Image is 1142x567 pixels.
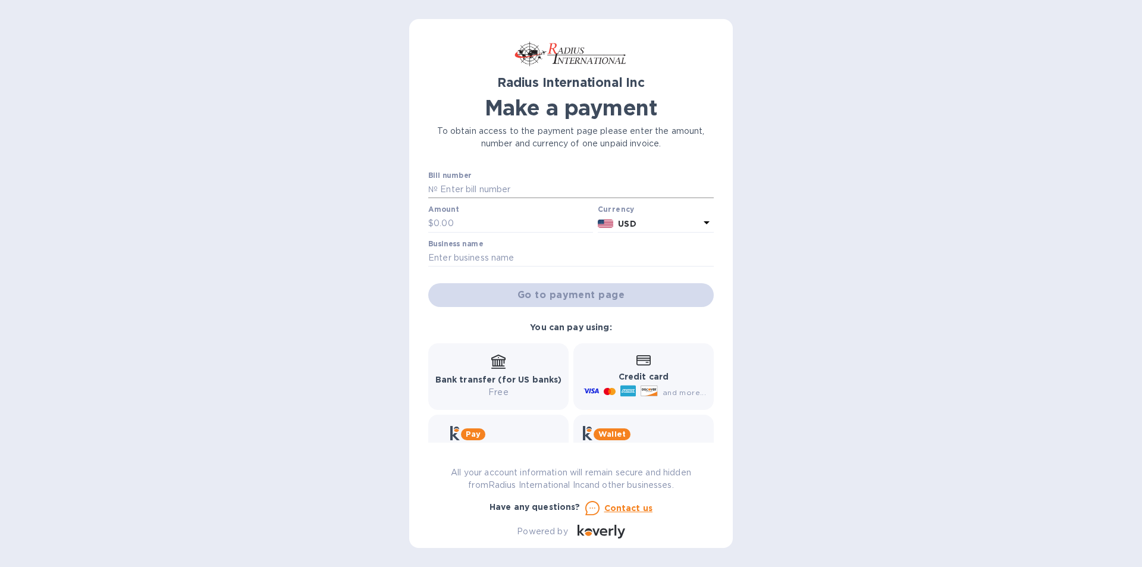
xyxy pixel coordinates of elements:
[604,503,653,513] u: Contact us
[517,525,567,538] p: Powered by
[598,430,626,438] b: Wallet
[428,183,438,196] p: №
[428,466,714,491] p: All your account information will remain secure and hidden from Radius International Inc and othe...
[530,322,611,332] b: You can pay using:
[663,388,706,397] span: and more...
[435,386,562,399] p: Free
[490,502,581,512] b: Have any questions?
[428,217,434,230] p: $
[619,372,669,381] b: Credit card
[598,220,614,228] img: USD
[497,75,645,90] b: Radius International Inc
[435,375,562,384] b: Bank transfer (for US banks)
[428,249,714,267] input: Enter business name
[428,125,714,150] p: To obtain access to the payment page please enter the amount, number and currency of one unpaid i...
[428,240,483,248] label: Business name
[428,206,459,214] label: Amount
[466,430,481,438] b: Pay
[428,172,471,179] label: Bill number
[434,215,593,233] input: 0.00
[438,181,714,199] input: Enter bill number
[428,95,714,120] h1: Make a payment
[618,219,636,228] b: USD
[598,205,635,214] b: Currency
